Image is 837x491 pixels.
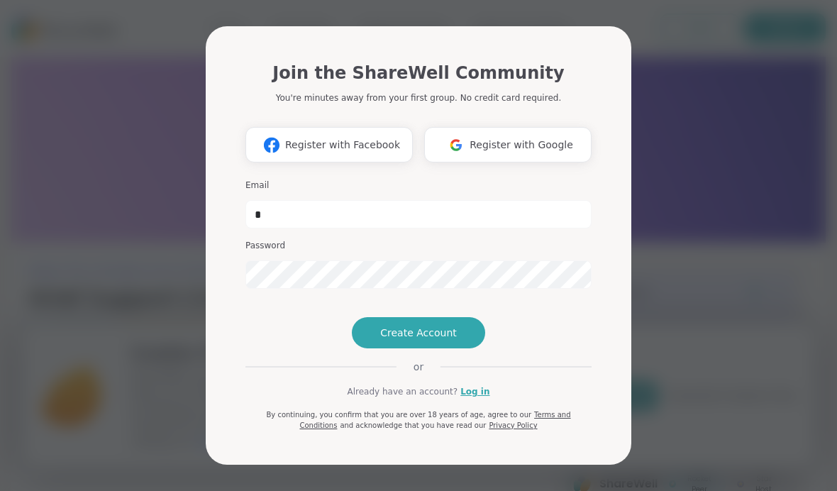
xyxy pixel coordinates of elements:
[276,92,561,104] p: You're minutes away from your first group. No credit card required.
[299,411,570,429] a: Terms and Conditions
[258,132,285,158] img: ShareWell Logomark
[352,317,485,348] button: Create Account
[489,421,537,429] a: Privacy Policy
[460,385,489,398] a: Log in
[470,138,573,153] span: Register with Google
[266,411,531,419] span: By continuing, you confirm that you are over 18 years of age, agree to our
[380,326,457,340] span: Create Account
[397,360,440,374] span: or
[347,385,458,398] span: Already have an account?
[245,240,592,252] h3: Password
[424,127,592,162] button: Register with Google
[272,60,564,86] h1: Join the ShareWell Community
[245,180,592,192] h3: Email
[285,138,400,153] span: Register with Facebook
[340,421,486,429] span: and acknowledge that you have read our
[245,127,413,162] button: Register with Facebook
[443,132,470,158] img: ShareWell Logomark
